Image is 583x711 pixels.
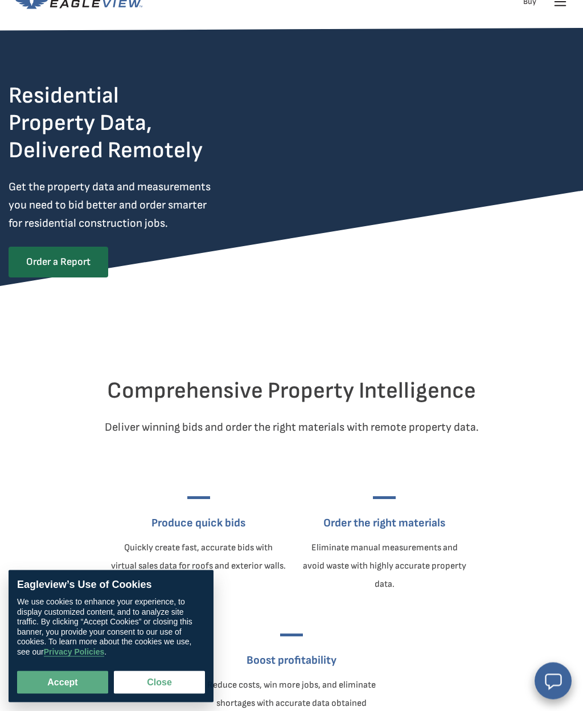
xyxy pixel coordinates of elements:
h3: Order the right materials [296,517,473,530]
p: Get the property data and measurements you need to bid better and order smarter for residential c... [9,178,218,233]
div: Eagleview’s Use of Cookies [17,579,205,591]
button: Open chat window [535,663,572,700]
p: Deliver winning bids and order the right materials with remote property data. [9,419,574,437]
h2: Residential Property Data, Delivered Remotely [9,83,203,165]
p: Eliminate manual measurements and avoid waste with highly accurate property data. [296,540,473,594]
button: Accept [17,671,108,694]
h2: Comprehensive Property Intelligence [9,378,574,405]
div: We use cookies to enhance your experience, to display customized content, and to analyze site tra... [17,597,205,657]
a: Order a Report [9,247,108,278]
h3: Produce quick bids [111,517,286,530]
p: Quickly create fast, accurate bids with virtual sales data for roofs and exterior walls. [111,540,286,576]
button: Close [114,671,205,694]
a: Privacy Policies [44,647,105,657]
